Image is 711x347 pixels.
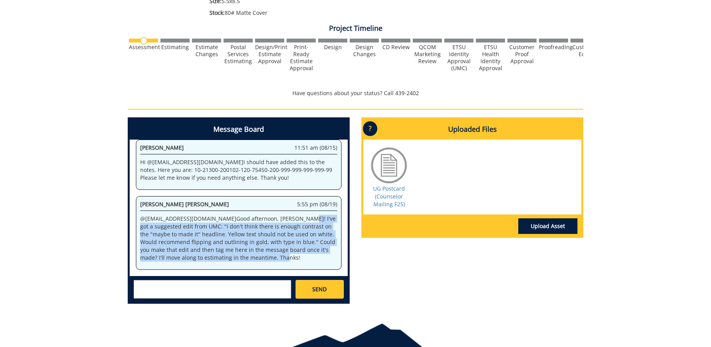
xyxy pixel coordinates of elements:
[140,144,184,151] span: [PERSON_NAME]
[287,44,316,72] div: Print-Ready Estimate Approval
[413,44,442,65] div: QCOM Marketing Review
[381,44,410,51] div: CD Review
[140,37,148,44] img: no
[140,158,337,182] p: Hi @ [EMAIL_ADDRESS][DOMAIN_NAME] I should have added this to the notes. Here you are: 10-21300-2...
[363,121,377,136] p: ?
[444,44,473,72] div: ETSU Identity Approval (UMC)
[518,218,577,234] a: Upload Asset
[128,89,583,97] p: Have questions about your status? Call 439-2402
[294,144,337,152] span: 11:51 am (08/15)
[570,44,600,58] div: Customer Edits
[350,44,379,58] div: Design Changes
[373,185,405,208] a: UG Postcard (Counselor Mailing F25)
[128,25,583,32] h4: Project Timeline
[209,9,225,16] span: Stock:
[363,119,581,140] h4: Uploaded Files
[129,44,158,51] div: Assessment
[297,200,337,208] span: 5:55 pm (08/19)
[507,44,537,65] div: Customer Proof Approval
[134,280,291,299] textarea: messageToSend
[192,44,221,58] div: Estimate Changes
[130,119,348,140] h4: Message Board
[140,200,229,208] span: [PERSON_NAME] [PERSON_NAME]
[255,44,284,65] div: Design/Print Estimate Approval
[296,280,344,299] a: SEND
[312,285,327,293] span: SEND
[539,44,568,51] div: Proofreading
[140,215,337,262] p: @ [EMAIL_ADDRESS][DOMAIN_NAME] Good afternoon, [PERSON_NAME]! I've got a suggested edit from UMC:...
[476,44,505,72] div: ETSU Health Identity Approval
[209,9,514,17] p: 80# Matte Cover
[160,44,190,51] div: Estimating
[224,44,253,65] div: Postal Services Estimating
[318,44,347,51] div: Design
